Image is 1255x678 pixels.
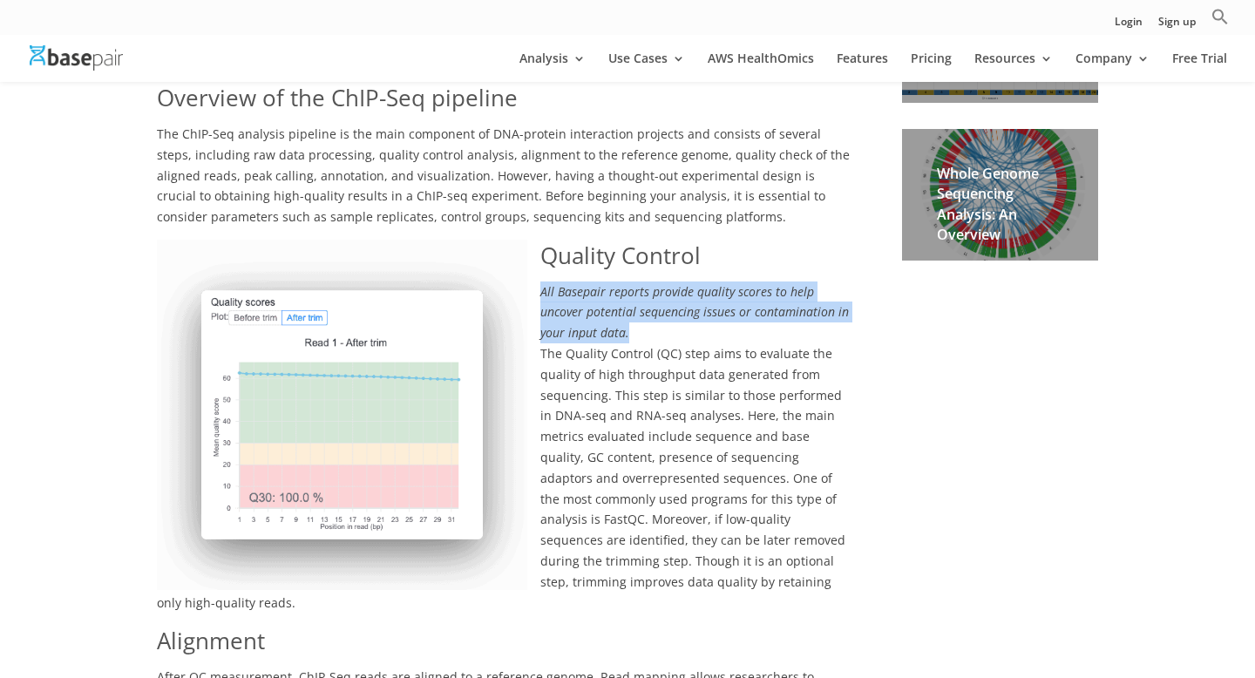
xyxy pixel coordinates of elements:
[540,240,701,271] span: Quality Control
[1115,17,1143,35] a: Login
[920,553,1234,657] iframe: Drift Widget Chat Controller
[1075,52,1150,82] a: Company
[157,125,850,225] span: The ChIP-Seq analysis pipeline is the main component of DNA-protein interaction projects and cons...
[837,52,888,82] a: Features
[708,52,814,82] a: AWS HealthOmics
[608,52,685,82] a: Use Cases
[1211,8,1229,35] a: Search Icon Link
[1211,8,1229,25] svg: Search
[157,625,265,656] span: Alignment
[540,283,849,342] em: All Basepair reports provide quality scores to help uncover potential sequencing issues or contam...
[937,164,1063,254] h2: Whole Genome Sequencing Analysis: An Overview
[974,52,1053,82] a: Resources
[519,52,586,82] a: Analysis
[1172,52,1227,82] a: Free Trial
[157,82,518,113] span: Overview of the ChIP-Seq pipeline
[1158,17,1196,35] a: Sign up
[911,52,952,82] a: Pricing
[30,45,123,71] img: Basepair
[157,345,845,611] span: The Quality Control (QC) step aims to evaluate the quality of high throughput data generated from...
